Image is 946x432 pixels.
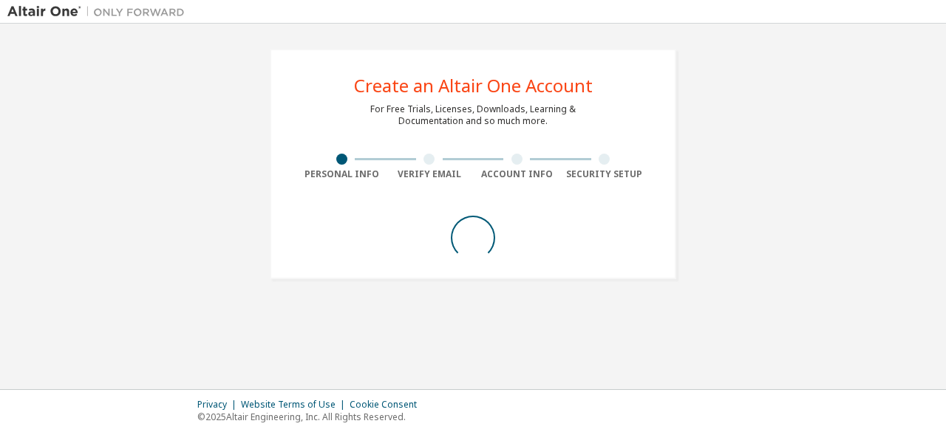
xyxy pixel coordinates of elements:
img: Altair One [7,4,192,19]
div: Website Terms of Use [241,399,350,411]
div: Privacy [197,399,241,411]
div: Cookie Consent [350,399,426,411]
div: Create an Altair One Account [354,77,593,95]
div: For Free Trials, Licenses, Downloads, Learning & Documentation and so much more. [370,103,576,127]
div: Account Info [473,168,561,180]
div: Verify Email [386,168,474,180]
div: Personal Info [298,168,386,180]
p: © 2025 Altair Engineering, Inc. All Rights Reserved. [197,411,426,423]
div: Security Setup [561,168,649,180]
